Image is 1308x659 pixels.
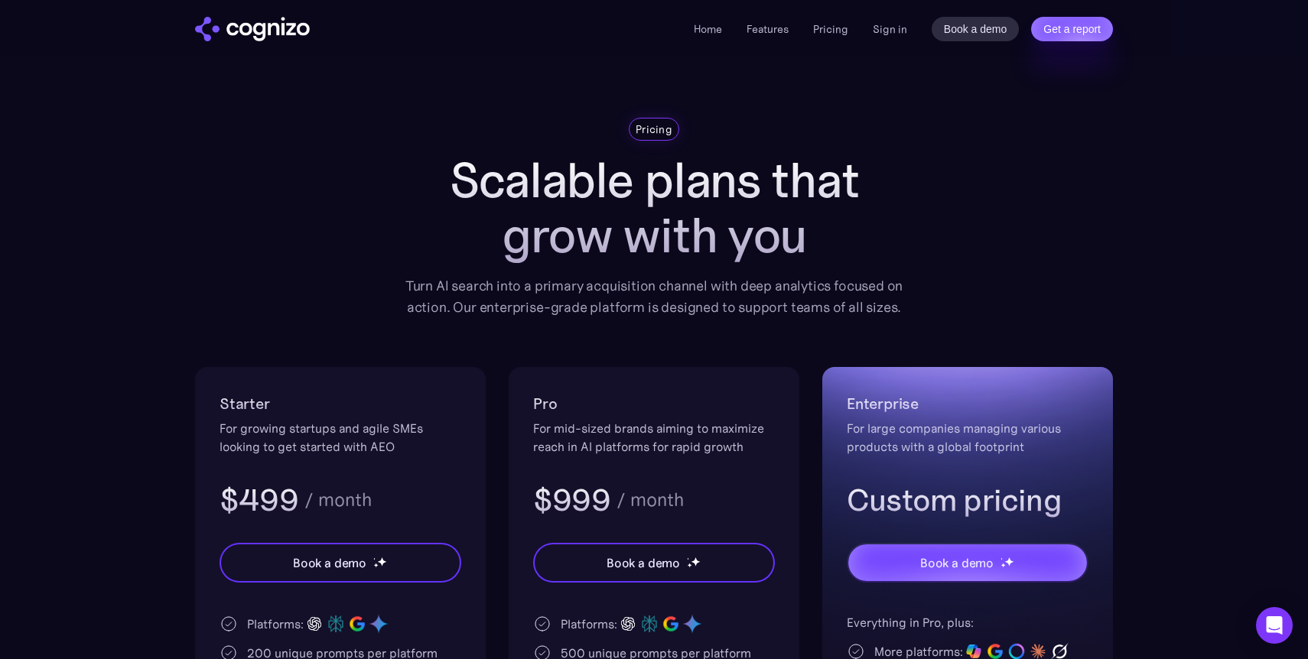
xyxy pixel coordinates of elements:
[533,543,775,583] a: Book a demostarstarstar
[847,391,1088,416] h2: Enterprise
[847,613,1088,631] div: Everything in Pro, plus:
[1001,557,1003,560] img: star
[533,391,775,416] h2: Pro
[195,17,310,41] img: cognizo logo
[636,122,672,137] div: Pricing
[607,553,680,572] div: Book a demo
[195,17,310,41] a: home
[373,563,379,568] img: star
[561,615,617,633] div: Platforms:
[920,553,994,572] div: Book a demo
[847,480,1088,520] h3: Custom pricing
[247,615,304,633] div: Platforms:
[1256,607,1293,644] div: Open Intercom Messenger
[687,563,692,568] img: star
[687,557,689,560] img: star
[220,419,461,456] div: For growing startups and agile SMEs looking to get started with AEO
[220,480,298,520] h3: $499
[1001,563,1006,568] img: star
[377,557,387,566] img: star
[691,557,701,566] img: star
[373,557,376,560] img: star
[533,419,775,456] div: For mid-sized brands aiming to maximize reach in AI platforms for rapid growth
[694,22,722,36] a: Home
[220,391,461,416] h2: Starter
[617,491,684,509] div: / month
[813,22,848,36] a: Pricing
[873,20,907,38] a: Sign in
[533,480,610,520] h3: $999
[394,153,914,263] h1: Scalable plans that grow with you
[747,22,789,36] a: Features
[1031,17,1113,41] a: Get a report
[220,543,461,583] a: Book a demostarstarstar
[394,275,914,318] div: Turn AI search into a primary acquisition channel with deep analytics focused on action. Our ente...
[847,543,1088,583] a: Book a demostarstarstar
[293,553,366,572] div: Book a demo
[932,17,1020,41] a: Book a demo
[1004,557,1014,566] img: star
[847,419,1088,456] div: For large companies managing various products with a global footprint
[304,491,372,509] div: / month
